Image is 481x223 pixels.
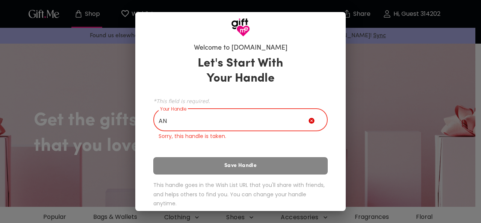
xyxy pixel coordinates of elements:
p: Sorry, this handle is taken. [159,132,322,140]
span: *This field is required. [153,97,328,105]
input: Your Handle [153,110,309,131]
h6: This handle goes in the Wish List URL that you'll share with friends, and helps others to find yo... [153,181,328,208]
h6: Welcome to [DOMAIN_NAME] [194,44,287,53]
img: GiftMe Logo [231,18,250,37]
h3: Let's Start With Your Handle [188,56,293,86]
